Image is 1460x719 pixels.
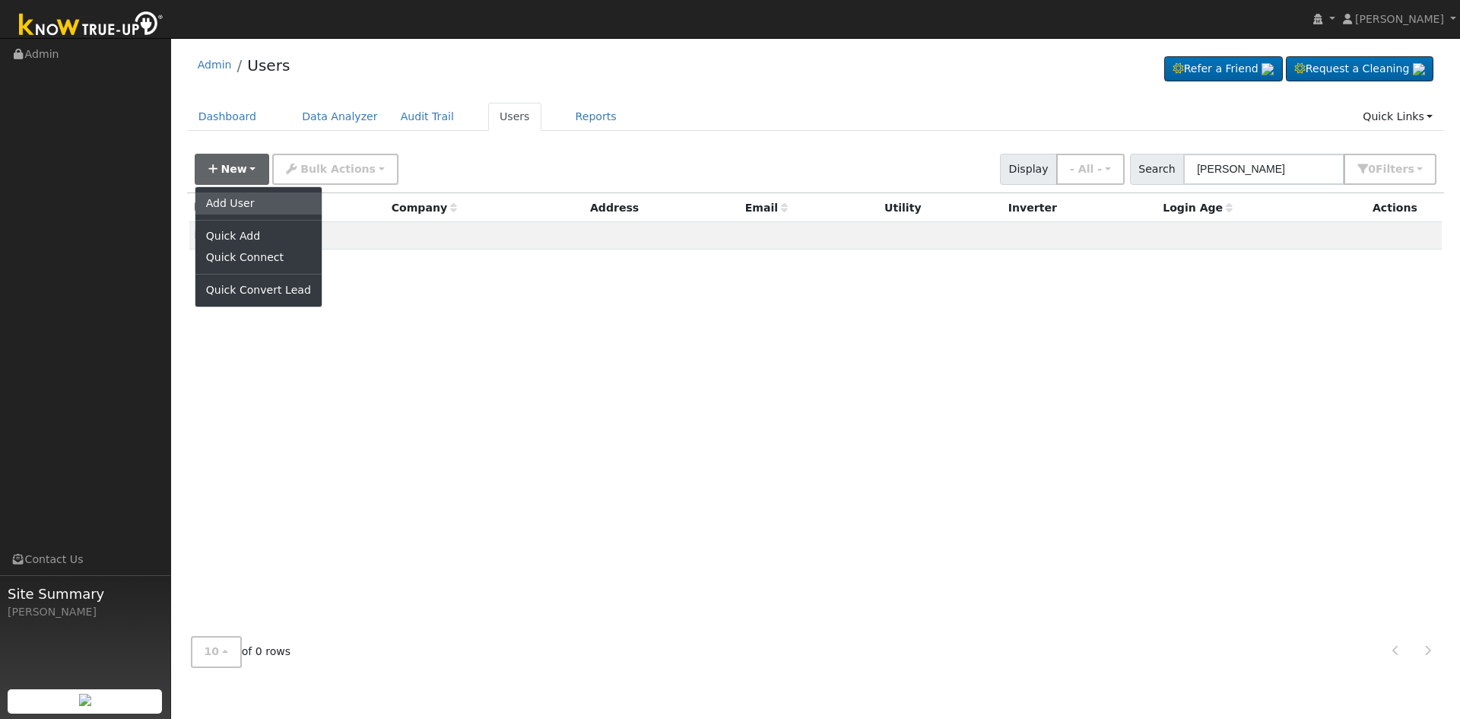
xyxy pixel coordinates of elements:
[1413,63,1425,75] img: retrieve
[1130,154,1184,185] span: Search
[187,103,268,131] a: Dashboard
[590,200,735,216] div: Address
[221,163,246,175] span: New
[191,636,291,667] span: of 0 rows
[1344,154,1436,185] button: 0Filters
[205,645,220,657] span: 10
[189,222,1443,250] td: None
[8,604,163,620] div: [PERSON_NAME]
[1183,154,1344,185] input: Search
[1163,202,1233,214] span: Days since last login
[564,103,628,131] a: Reports
[392,202,457,214] span: Company name
[1376,163,1414,175] span: Filter
[745,202,788,214] span: Email
[1373,200,1436,216] div: Actions
[195,247,322,269] a: Quick Connect
[195,154,270,185] button: New
[1262,63,1274,75] img: retrieve
[191,636,242,667] button: 10
[1164,56,1283,82] a: Refer a Friend
[1008,200,1152,216] div: Inverter
[1286,56,1433,82] a: Request a Cleaning
[389,103,465,131] a: Audit Trail
[195,192,322,214] a: Add User
[195,280,322,301] a: Quick Convert Lead
[8,584,163,604] span: Site Summary
[488,103,541,131] a: Users
[247,56,290,75] a: Users
[290,103,389,131] a: Data Analyzer
[1408,163,1414,175] span: s
[1351,103,1444,131] a: Quick Links
[300,163,376,175] span: Bulk Actions
[11,8,171,43] img: Know True-Up
[79,694,91,706] img: retrieve
[1056,154,1125,185] button: - All -
[272,154,398,185] button: Bulk Actions
[1355,13,1444,25] span: [PERSON_NAME]
[198,59,232,71] a: Admin
[195,226,322,247] a: Quick Add
[884,200,998,216] div: Utility
[1000,154,1057,185] span: Display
